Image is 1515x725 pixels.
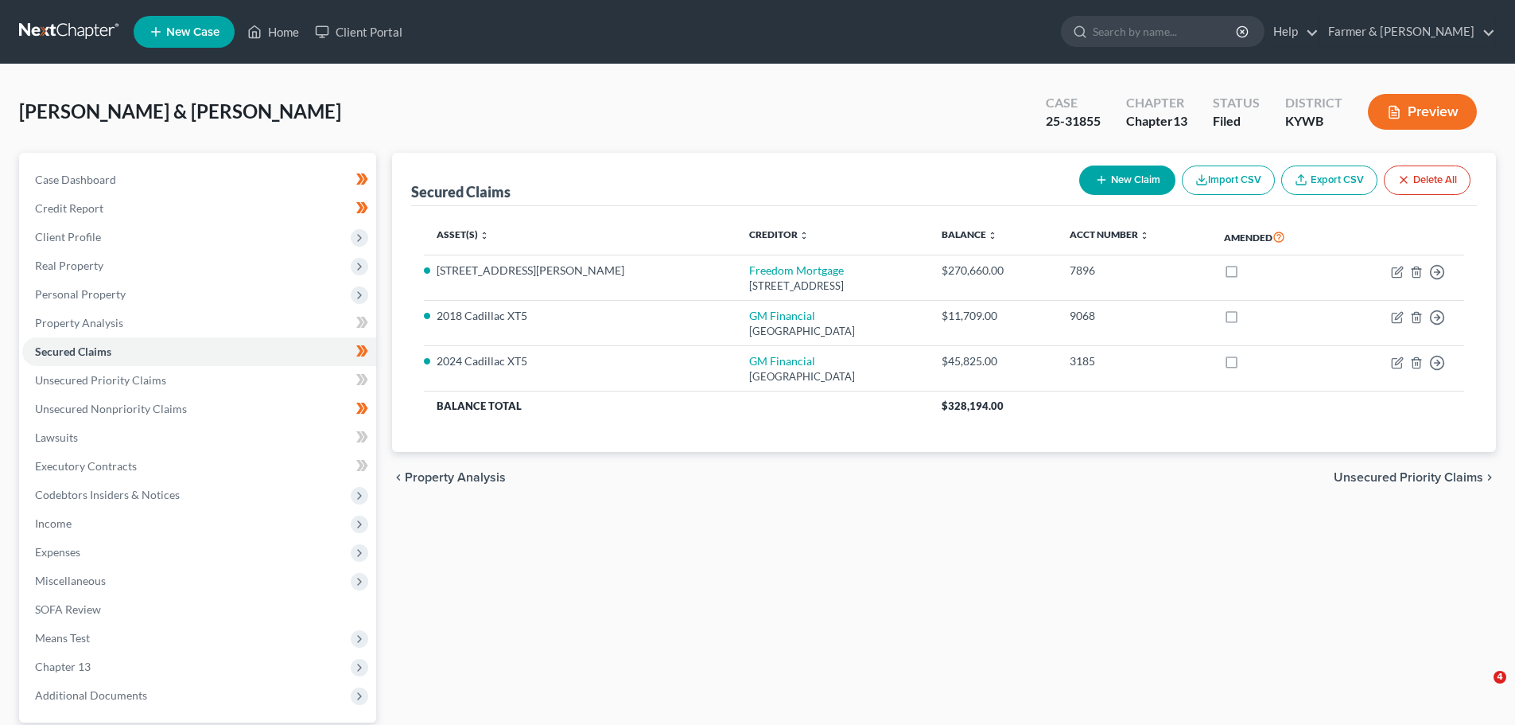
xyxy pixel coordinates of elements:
span: Chapter 13 [35,660,91,673]
span: [PERSON_NAME] & [PERSON_NAME] [19,99,341,123]
button: New Claim [1079,166,1175,195]
span: Lawsuits [35,431,78,444]
span: Credit Report [35,201,103,215]
span: Property Analysis [405,471,506,484]
div: District [1285,94,1342,112]
div: Case [1046,94,1101,112]
span: Expenses [35,545,80,559]
a: Balance unfold_more [942,228,997,240]
li: 2018 Cadillac XT5 [437,308,724,324]
div: Chapter [1126,94,1187,112]
i: unfold_more [988,231,997,240]
a: Secured Claims [22,337,376,366]
span: SOFA Review [35,602,101,616]
a: GM Financial [749,354,815,368]
i: unfold_more [1140,231,1149,240]
span: Unsecured Priority Claims [35,373,166,387]
div: 9068 [1070,308,1198,324]
a: Asset(s) unfold_more [437,228,489,240]
div: Secured Claims [411,182,511,201]
i: unfold_more [799,231,809,240]
div: Chapter [1126,112,1187,131]
button: Unsecured Priority Claims chevron_right [1334,471,1496,484]
div: 7896 [1070,263,1198,279]
span: Real Property [35,259,103,272]
span: Means Test [35,631,90,645]
li: 2024 Cadillac XT5 [437,353,724,369]
i: chevron_left [392,471,405,484]
span: Case Dashboard [35,173,116,186]
div: [GEOGRAPHIC_DATA] [749,324,916,339]
div: KYWB [1285,112,1342,131]
span: Income [35,516,72,530]
span: Unsecured Priority Claims [1334,471,1483,484]
div: $11,709.00 [942,308,1044,324]
div: $270,660.00 [942,263,1044,279]
a: Home [239,18,307,46]
div: 3185 [1070,353,1198,369]
a: Unsecured Nonpriority Claims [22,395,376,423]
a: Farmer & [PERSON_NAME] [1320,18,1495,46]
a: GM Financial [749,309,815,322]
a: Lawsuits [22,423,376,452]
a: Help [1265,18,1319,46]
button: Delete All [1384,166,1470,195]
a: Property Analysis [22,309,376,337]
a: Unsecured Priority Claims [22,366,376,395]
span: Additional Documents [35,688,147,702]
div: [STREET_ADDRESS] [749,279,916,294]
a: Credit Report [22,194,376,223]
i: unfold_more [480,231,489,240]
span: 4 [1494,671,1506,684]
a: Creditor unfold_more [749,228,809,240]
span: Executory Contracts [35,459,137,473]
iframe: Intercom live chat [1461,671,1499,709]
a: SOFA Review [22,595,376,624]
input: Search by name... [1093,17,1238,46]
span: Unsecured Nonpriority Claims [35,402,187,415]
button: chevron_left Property Analysis [392,471,506,484]
button: Import CSV [1182,166,1275,195]
a: Acct Number unfold_more [1070,228,1149,240]
div: Filed [1213,112,1260,131]
span: Secured Claims [35,345,111,358]
a: Freedom Mortgage [749,263,844,277]
span: Property Analysis [35,316,123,329]
button: Preview [1368,94,1477,130]
span: 13 [1173,113,1187,128]
div: [GEOGRAPHIC_DATA] [749,369,916,384]
span: New Case [166,26,219,38]
div: Status [1213,94,1260,112]
span: Personal Property [35,287,126,301]
div: 25-31855 [1046,112,1101,131]
span: Miscellaneous [35,574,106,587]
span: Client Profile [35,230,101,244]
span: $328,194.00 [942,400,1004,412]
th: Amended [1211,219,1338,255]
li: [STREET_ADDRESS][PERSON_NAME] [437,263,724,279]
span: Codebtors Insiders & Notices [35,488,180,501]
a: Client Portal [307,18,410,46]
a: Case Dashboard [22,166,376,194]
a: Export CSV [1281,166,1377,195]
div: $45,825.00 [942,353,1044,369]
th: Balance Total [424,392,929,420]
a: Executory Contracts [22,452,376,481]
i: chevron_right [1483,471,1496,484]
